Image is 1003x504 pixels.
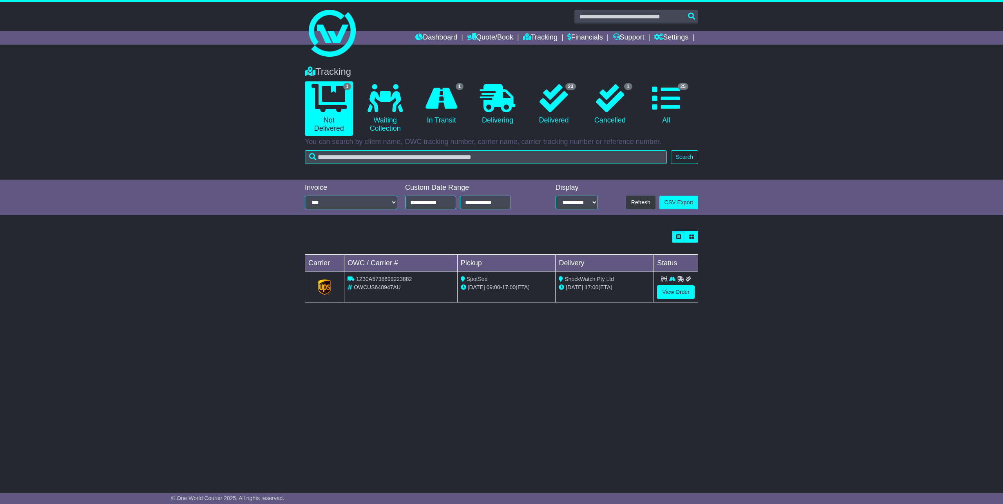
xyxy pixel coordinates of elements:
[585,284,598,290] span: 17:00
[657,285,695,299] a: View Order
[305,138,698,146] p: You can search by client name, OWC tracking number, carrier name, carrier tracking number or refe...
[586,81,634,128] a: 1 Cancelled
[343,83,351,90] span: 1
[659,196,698,209] a: CSV Export
[567,31,603,45] a: Financials
[305,81,353,136] a: 1 Not Delivered
[678,83,688,90] span: 25
[654,255,698,272] td: Status
[565,83,576,90] span: 23
[467,276,488,282] span: SpotSee
[626,196,655,209] button: Refresh
[468,284,485,290] span: [DATE]
[461,283,552,292] div: - (ETA)
[467,31,513,45] a: Quote/Book
[559,283,650,292] div: (ETA)
[361,81,409,136] a: Waiting Collection
[530,81,578,128] a: 23 Delivered
[457,255,556,272] td: Pickup
[556,255,654,272] td: Delivery
[171,495,284,501] span: © One World Courier 2025. All rights reserved.
[556,184,598,192] div: Display
[566,284,583,290] span: [DATE]
[415,31,457,45] a: Dashboard
[624,83,632,90] span: 1
[456,83,464,90] span: 1
[654,31,688,45] a: Settings
[565,276,614,282] span: ShockWatch Pty Ltd
[487,284,500,290] span: 09:00
[344,255,458,272] td: OWC / Carrier #
[502,284,516,290] span: 17:00
[356,276,412,282] span: 1Z30A5738699223882
[642,81,690,128] a: 25 All
[613,31,645,45] a: Support
[417,81,465,128] a: 1 In Transit
[671,150,698,164] button: Search
[405,184,531,192] div: Custom Date Range
[301,66,702,77] div: Tracking
[523,31,558,45] a: Tracking
[354,284,401,290] span: OWCUS648947AU
[473,81,521,128] a: Delivering
[318,279,331,295] img: GetCarrierServiceLogo
[305,184,397,192] div: Invoice
[305,255,344,272] td: Carrier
